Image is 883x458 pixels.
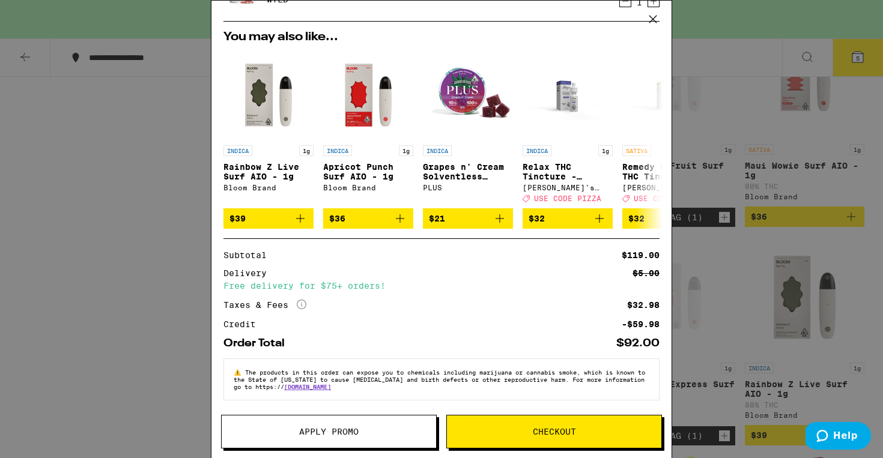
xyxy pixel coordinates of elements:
div: Bloom Brand [323,184,413,191]
a: Open page for Grapes n' Cream Solventless Gummies from PLUS [423,49,513,208]
button: Apply Promo [221,415,437,448]
span: $21 [429,214,445,223]
span: USE CODE PIZZA [534,194,601,202]
img: Bloom Brand - Rainbow Z Live Surf AIO - 1g [223,49,314,139]
p: Remedy Energy THC Tincture - 1000mg [622,162,712,181]
p: Apricot Punch Surf AIO - 1g [323,162,413,181]
div: $92.00 [616,338,660,349]
div: Delivery [223,269,275,277]
span: $32 [529,214,545,223]
p: Relax THC Tincture - 1000mg [523,162,613,181]
p: SATIVA [622,145,651,156]
span: USE CODE PIZZA [634,194,701,202]
img: Mary's Medicinals - Remedy Energy THC Tincture - 1000mg [622,49,712,139]
span: $39 [229,214,246,223]
img: Mary's Medicinals - Relax THC Tincture - 1000mg [523,49,613,139]
span: Checkout [533,427,576,436]
p: Grapes n' Cream Solventless Gummies [423,162,513,181]
button: Add to bag [423,208,513,229]
p: 1g [598,145,613,156]
div: Credit [223,320,264,328]
iframe: Opens a widget where you can find more information [806,422,871,452]
div: -$59.98 [622,320,660,328]
button: Checkout [446,415,662,448]
span: The products in this order can expose you to chemicals including marijuana or cannabis smoke, whi... [234,369,645,390]
span: $32 [628,214,645,223]
p: INDICA [423,145,452,156]
div: Order Total [223,338,293,349]
div: $119.00 [622,251,660,259]
img: Bloom Brand - Apricot Punch Surf AIO - 1g [323,49,413,139]
a: [DOMAIN_NAME] [284,383,331,390]
button: Add to bag [223,208,314,229]
p: INDICA [323,145,352,156]
div: Bloom Brand [223,184,314,191]
div: PLUS [423,184,513,191]
p: Rainbow Z Live Surf AIO - 1g [223,162,314,181]
a: Open page for Remedy Energy THC Tincture - 1000mg from Mary's Medicinals [622,49,712,208]
a: Open page for Apricot Punch Surf AIO - 1g from Bloom Brand [323,49,413,208]
div: $32.98 [627,301,660,309]
p: 1g [399,145,413,156]
a: Open page for Rainbow Z Live Surf AIO - 1g from Bloom Brand [223,49,314,208]
button: Add to bag [323,208,413,229]
div: Subtotal [223,251,275,259]
span: ⚠️ [234,369,245,376]
div: [PERSON_NAME]'s Medicinals [622,184,712,191]
button: Add to bag [622,208,712,229]
span: $36 [329,214,345,223]
div: [PERSON_NAME]'s Medicinals [523,184,613,191]
p: 1g [299,145,314,156]
span: Apply Promo [299,427,359,436]
p: INDICA [523,145,551,156]
button: Add to bag [523,208,613,229]
img: PLUS - Grapes n' Cream Solventless Gummies [423,49,513,139]
div: $5.00 [633,269,660,277]
div: Taxes & Fees [223,300,306,310]
h2: You may also like... [223,31,660,43]
a: Open page for Relax THC Tincture - 1000mg from Mary's Medicinals [523,49,613,208]
div: Free delivery for $75+ orders! [223,282,660,290]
